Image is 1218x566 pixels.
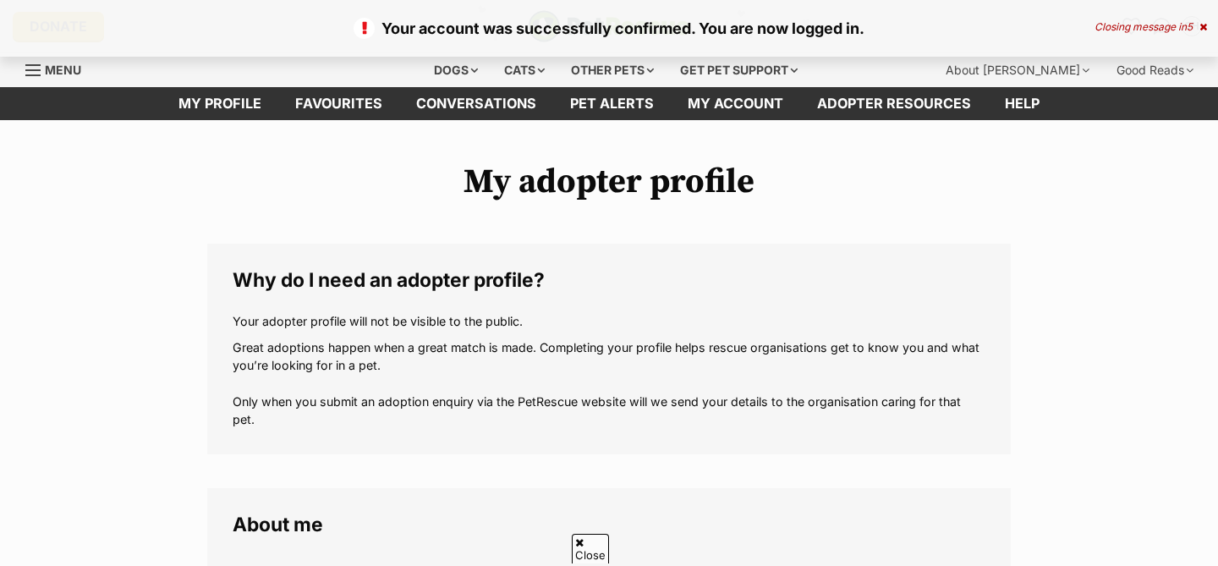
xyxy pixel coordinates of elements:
[422,53,490,87] div: Dogs
[207,244,1011,454] fieldset: Why do I need an adopter profile?
[800,87,988,120] a: Adopter resources
[207,162,1011,201] h1: My adopter profile
[233,514,985,536] legend: About me
[233,269,985,291] legend: Why do I need an adopter profile?
[553,87,671,120] a: Pet alerts
[233,312,985,330] p: Your adopter profile will not be visible to the public.
[399,87,553,120] a: conversations
[988,87,1056,120] a: Help
[934,53,1101,87] div: About [PERSON_NAME]
[492,53,557,87] div: Cats
[278,87,399,120] a: Favourites
[233,338,985,429] p: Great adoptions happen when a great match is made. Completing your profile helps rescue organisat...
[572,534,609,563] span: Close
[671,87,800,120] a: My account
[25,53,93,84] a: Menu
[162,87,278,120] a: My profile
[559,53,666,87] div: Other pets
[45,63,81,77] span: Menu
[1105,53,1205,87] div: Good Reads
[668,53,809,87] div: Get pet support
